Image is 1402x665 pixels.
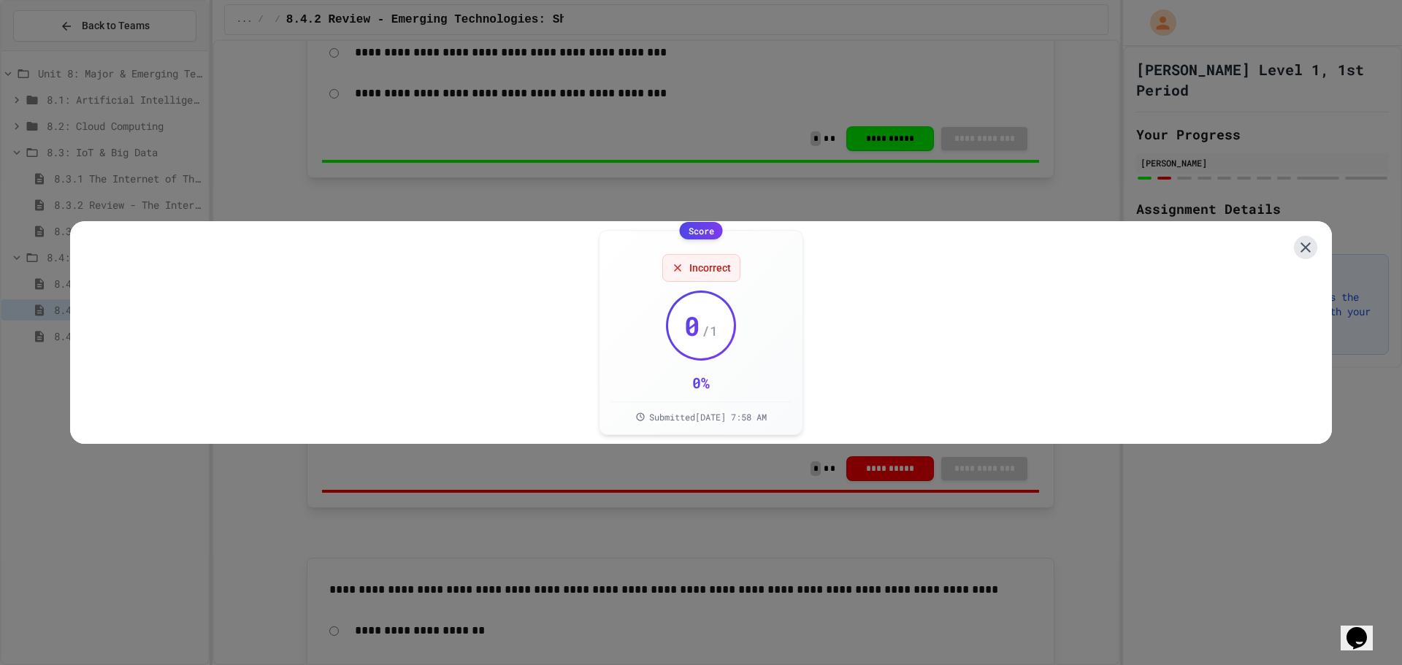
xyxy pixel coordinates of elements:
[692,372,710,393] div: 0 %
[1341,607,1387,650] iframe: chat widget
[649,411,767,423] span: Submitted [DATE] 7:58 AM
[689,261,731,275] span: Incorrect
[680,222,723,239] div: Score
[684,311,700,340] span: 0
[702,320,718,341] span: / 1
